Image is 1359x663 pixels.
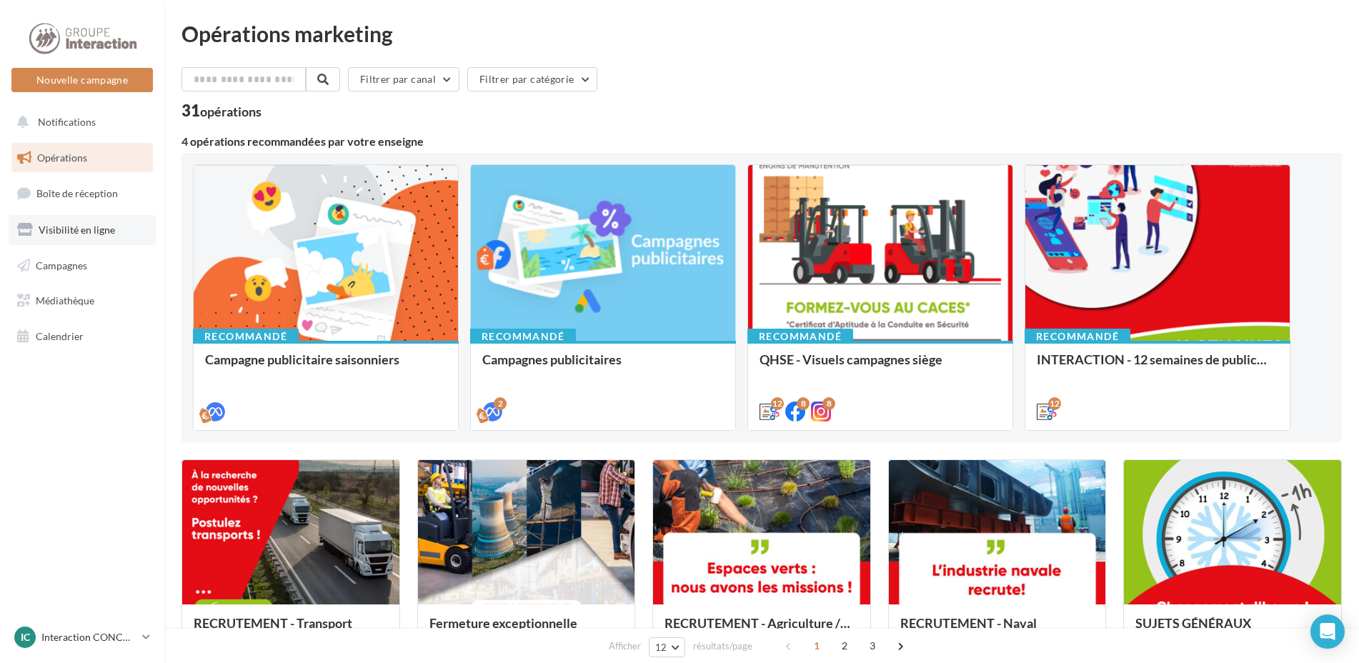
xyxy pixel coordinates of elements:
[747,329,853,344] div: Recommandé
[900,616,1095,644] div: RECRUTEMENT - Naval
[348,67,459,91] button: Filtrer par canal
[193,329,299,344] div: Recommandé
[861,634,884,657] span: 3
[36,330,84,342] span: Calendrier
[771,397,784,410] div: 12
[1135,616,1330,644] div: SUJETS GÉNÉRAUX
[36,259,87,271] span: Campagnes
[1048,397,1061,410] div: 12
[822,397,835,410] div: 8
[9,178,156,209] a: Boîte de réception
[36,294,94,306] span: Médiathèque
[205,352,447,381] div: Campagne publicitaire saisonniers
[482,352,724,381] div: Campagnes publicitaires
[649,637,685,657] button: 12
[11,68,153,92] button: Nouvelle campagne
[181,103,262,119] div: 31
[37,151,87,164] span: Opérations
[693,639,752,653] span: résultats/page
[655,642,667,653] span: 12
[9,143,156,173] a: Opérations
[467,67,597,91] button: Filtrer par catégorie
[664,616,859,644] div: RECRUTEMENT - Agriculture / Espaces verts
[39,224,115,236] span: Visibilité en ligne
[1037,352,1278,381] div: INTERACTION - 12 semaines de publication
[609,639,641,653] span: Afficher
[9,251,156,281] a: Campagnes
[181,136,1342,147] div: 4 opérations recommandées par votre enseigne
[470,329,576,344] div: Recommandé
[21,630,30,644] span: IC
[1025,329,1130,344] div: Recommandé
[9,107,150,137] button: Notifications
[9,286,156,316] a: Médiathèque
[38,116,96,128] span: Notifications
[181,23,1342,44] div: Opérations marketing
[805,634,828,657] span: 1
[194,616,388,644] div: RECRUTEMENT - Transport
[11,624,153,651] a: IC Interaction CONCARNEAU
[833,634,856,657] span: 2
[494,397,507,410] div: 2
[760,352,1001,381] div: QHSE - Visuels campagnes siège
[797,397,810,410] div: 8
[41,630,136,644] p: Interaction CONCARNEAU
[1310,614,1345,649] div: Open Intercom Messenger
[9,215,156,245] a: Visibilité en ligne
[429,616,624,644] div: Fermeture exceptionnelle
[200,105,262,118] div: opérations
[36,187,118,199] span: Boîte de réception
[9,321,156,352] a: Calendrier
